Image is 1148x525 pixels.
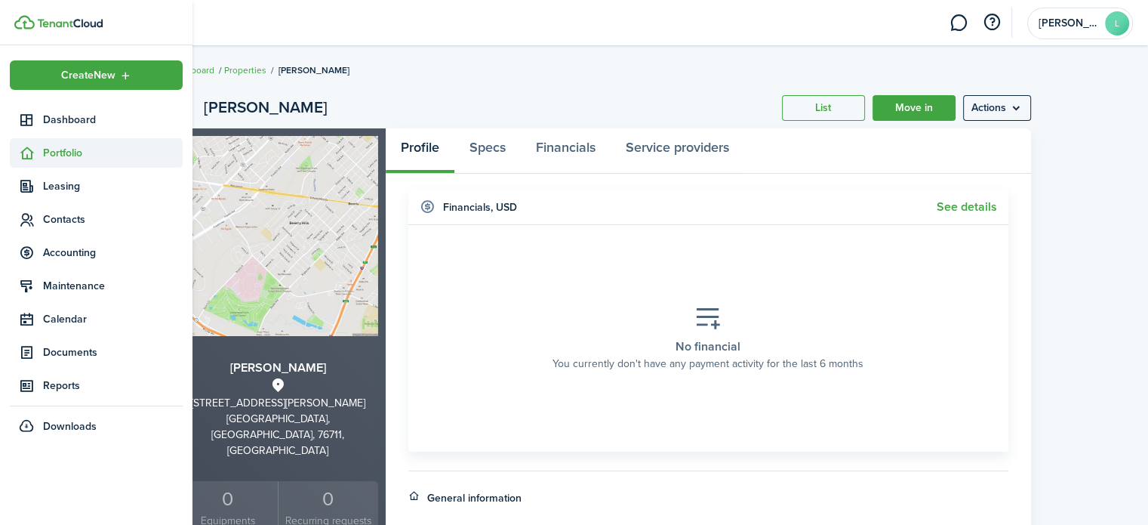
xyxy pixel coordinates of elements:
[937,200,997,214] a: See details
[43,418,97,434] span: Downloads
[178,395,378,411] div: [STREET_ADDRESS][PERSON_NAME]
[282,485,374,514] div: 0
[521,128,611,174] a: Financials
[43,145,183,161] span: Portfolio
[944,4,973,42] a: Messaging
[611,128,744,174] a: Service providers
[224,63,266,77] a: Properties
[178,411,378,459] div: [GEOGRAPHIC_DATA], [GEOGRAPHIC_DATA], 76711, [GEOGRAPHIC_DATA]
[1105,11,1129,36] avatar-text: L
[182,485,275,514] div: 0
[782,95,865,121] a: List
[204,95,328,121] h2: [PERSON_NAME]
[37,19,103,28] img: TenantCloud
[873,95,956,121] a: Move in
[43,178,183,194] span: Leasing
[10,60,183,90] button: Open menu
[178,359,378,378] h3: [PERSON_NAME]
[443,199,517,215] h4: Financials , USD
[178,136,378,336] img: Property avatar
[43,112,183,128] span: Dashboard
[963,95,1031,121] button: Open menu
[43,378,183,394] span: Reports
[427,490,522,506] h4: General information
[43,278,183,294] span: Maintenance
[10,371,183,400] a: Reports
[963,95,1031,121] menu-btn: Actions
[43,212,183,227] span: Contacts
[279,63,349,77] span: [PERSON_NAME]
[1039,18,1099,29] span: Loren
[14,15,35,29] img: TenantCloud
[61,70,115,81] span: Create New
[43,245,183,261] span: Accounting
[979,10,1005,36] button: Open resource center
[10,105,183,134] a: Dashboard
[43,311,183,327] span: Calendar
[454,128,521,174] a: Specs
[43,344,183,360] span: Documents
[552,356,863,372] placeholder-description: You currently don't have any payment activity for the last 6 months
[676,338,740,356] placeholder-title: No financial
